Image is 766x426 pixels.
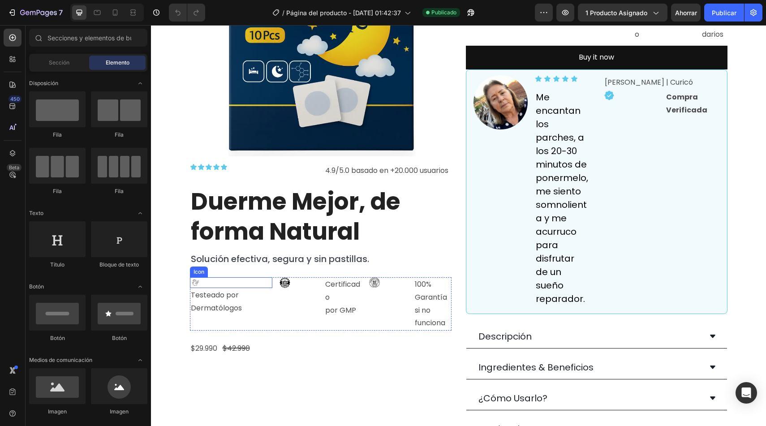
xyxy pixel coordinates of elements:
font: Medios de comunicación [29,357,92,363]
font: Título [50,261,65,268]
p: Descripción [327,305,381,318]
font: Texto [29,210,43,216]
p: por GMP [174,279,210,292]
button: 7 [4,4,67,22]
font: 7 [59,8,63,17]
p: Solución efectiva, segura y sin pastillas. [40,227,300,241]
p: Certificado [174,253,210,279]
font: Fila [115,131,124,138]
button: Buy it now [315,21,577,44]
font: Sección [49,59,69,66]
div: Buy it now [428,26,463,39]
font: Fila [53,188,62,194]
p: Ingredientes & Beneficios [327,336,443,349]
p: Me encantan los parches, a los 20-30 minutos de ponermelo, me siento somnolienta y me acurruco pa... [385,65,438,280]
font: Botón [112,335,127,341]
font: Imagen [110,408,129,415]
p: Testeado por [40,264,120,277]
p: [PERSON_NAME] | Curicó [454,51,568,64]
div: $29.990 [39,316,67,331]
input: Secciones y elementos de búsqueda [29,29,147,47]
font: Beta [9,164,19,171]
p: Compra Verificada [515,66,568,92]
span: Abrir palanca [133,206,147,220]
font: Disposición [29,80,58,86]
font: Ahorrar [675,9,697,17]
p: Dermatólogos [40,277,120,290]
img: [object Object] [323,50,377,105]
font: Publicado [431,9,456,16]
button: 1 producto asignado [578,4,667,22]
p: 4.9/5.0 basado en +20.000 usuarios [174,139,300,152]
button: Ahorrar [671,4,701,22]
font: Página del producto - [DATE] 01:42:37 [286,9,401,17]
div: $42.990 [71,316,100,331]
p: ¿Qué Incluye? [327,397,390,411]
font: Fila [115,188,124,194]
font: Elemento [106,59,129,66]
font: Bloque de texto [99,261,139,268]
p: 100% Garantía [264,253,300,279]
font: Imagen [48,408,67,415]
div: Deshacer/Rehacer [169,4,205,22]
p: si no funciona [264,279,300,305]
div: Abrir Intercom Messenger [736,382,757,404]
iframe: Área de diseño [151,25,766,426]
font: / [282,9,284,17]
font: Botón [29,283,44,290]
span: Abrir palanca [133,353,147,367]
font: Fila [53,131,62,138]
span: Abrir palanca [133,76,147,90]
font: Publicar [712,9,736,17]
font: Botón [50,335,65,341]
p: ¿Cómo Usarlo? [327,366,396,380]
span: Abrir palanca [133,280,147,294]
font: 1 producto asignado [585,9,647,17]
h2: Duerme Mejor, de forma Natural [39,160,301,223]
button: Publicar [704,4,744,22]
font: 450 [10,96,20,102]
